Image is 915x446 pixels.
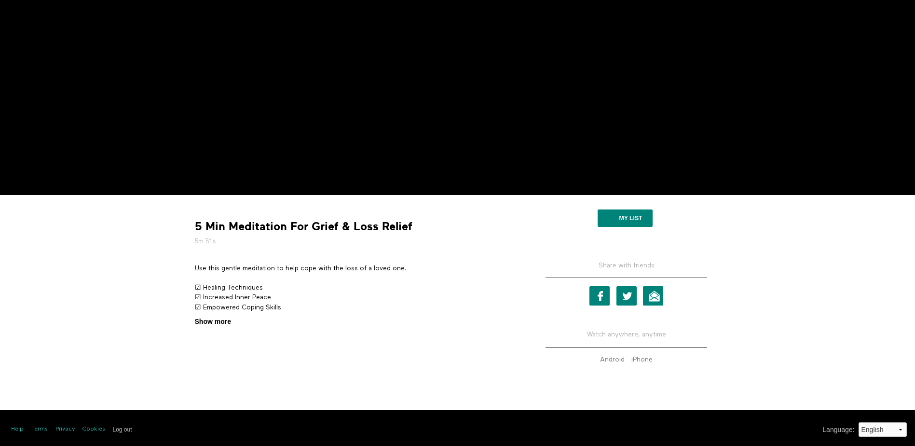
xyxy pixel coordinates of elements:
[546,261,707,278] h5: Share with friends
[629,356,655,363] a: iPhone
[631,356,653,363] strong: iPhone
[11,425,24,433] a: Help
[195,283,518,312] p: ☑ Healing Techniques ☑ Increased Inner Peace ☑ Empowered Coping Skills
[113,426,132,433] input: Log out
[195,264,518,273] p: Use this gentle meditation to help cope with the loss of a loved one.
[82,425,105,433] a: Cookies
[195,219,412,234] strong: 5 Min Meditation For Grief & Loss Relief
[822,425,854,435] label: Language :
[589,286,610,306] a: Facebook
[195,237,518,246] h5: 5m 51s
[616,286,637,306] a: Twitter
[643,286,663,306] a: Email
[598,356,627,363] a: Android
[600,356,625,363] strong: Android
[598,209,652,227] button: My list
[546,322,707,347] h5: Watch anywhere, anytime
[31,425,48,433] a: Terms
[195,317,231,327] span: Show more
[55,425,75,433] a: Privacy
